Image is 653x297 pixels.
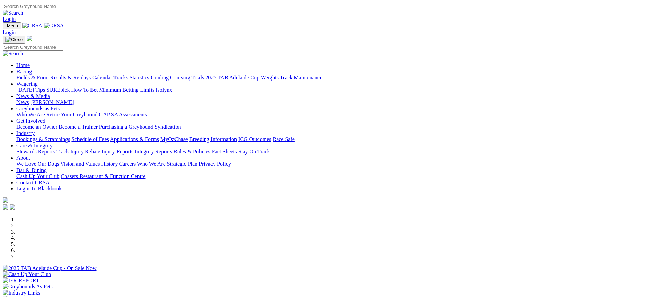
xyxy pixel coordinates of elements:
div: Wagering [16,87,650,93]
a: Calendar [92,75,112,81]
a: Race Safe [273,136,294,142]
a: Results & Replays [50,75,91,81]
a: Who We Are [137,161,166,167]
a: Integrity Reports [135,149,172,154]
a: Statistics [130,75,149,81]
img: Industry Links [3,290,40,296]
a: GAP SA Assessments [99,112,147,117]
a: Care & Integrity [16,143,53,148]
a: Chasers Restaurant & Function Centre [61,173,145,179]
a: Get Involved [16,118,45,124]
a: [DATE] Tips [16,87,45,93]
button: Toggle navigation [3,36,25,44]
a: Applications & Forms [110,136,159,142]
input: Search [3,44,63,51]
a: Syndication [155,124,181,130]
a: Login [3,29,16,35]
img: 2025 TAB Adelaide Cup - On Sale Now [3,265,97,271]
div: Care & Integrity [16,149,650,155]
img: twitter.svg [10,204,15,210]
div: Get Involved [16,124,650,130]
a: Fact Sheets [212,149,237,154]
img: Search [3,10,23,16]
div: Bar & Dining [16,173,650,180]
a: Bar & Dining [16,167,47,173]
a: Careers [119,161,136,167]
img: Cash Up Your Club [3,271,51,277]
a: Stewards Reports [16,149,55,154]
a: Contact GRSA [16,180,49,185]
a: Grading [151,75,169,81]
a: Privacy Policy [199,161,231,167]
img: GRSA [44,23,64,29]
input: Search [3,3,63,10]
a: Weights [261,75,279,81]
a: Become a Trainer [59,124,98,130]
img: facebook.svg [3,204,8,210]
a: Tracks [113,75,128,81]
img: GRSA [22,23,43,29]
a: Home [16,62,30,68]
img: Greyhounds As Pets [3,284,53,290]
img: logo-grsa-white.png [27,36,32,41]
a: Greyhounds as Pets [16,106,60,111]
a: Who We Are [16,112,45,117]
a: Strategic Plan [167,161,197,167]
a: Cash Up Your Club [16,173,59,179]
a: We Love Our Dogs [16,161,59,167]
div: Industry [16,136,650,143]
a: Injury Reports [101,149,133,154]
a: History [101,161,118,167]
a: [PERSON_NAME] [30,99,74,105]
a: Purchasing a Greyhound [99,124,153,130]
a: Bookings & Scratchings [16,136,70,142]
button: Toggle navigation [3,22,21,29]
div: Greyhounds as Pets [16,112,650,118]
a: ICG Outcomes [238,136,271,142]
img: IER REPORT [3,277,39,284]
a: Racing [16,69,32,74]
a: How To Bet [71,87,98,93]
a: Schedule of Fees [71,136,109,142]
img: logo-grsa-white.png [3,197,8,203]
a: Track Maintenance [280,75,322,81]
a: About [16,155,30,161]
a: 2025 TAB Adelaide Cup [205,75,259,81]
div: Racing [16,75,650,81]
a: Trials [191,75,204,81]
span: Menu [7,23,18,28]
a: SUREpick [46,87,70,93]
a: Login To Blackbook [16,186,62,191]
a: Industry [16,130,35,136]
a: Track Injury Rebate [56,149,100,154]
a: Become an Owner [16,124,57,130]
a: Login [3,16,16,22]
a: Wagering [16,81,38,87]
a: Isolynx [156,87,172,93]
a: News [16,99,29,105]
a: Rules & Policies [173,149,210,154]
a: Fields & Form [16,75,49,81]
a: Coursing [170,75,190,81]
a: Retire Your Greyhound [46,112,98,117]
a: Vision and Values [60,161,100,167]
a: News & Media [16,93,50,99]
a: Minimum Betting Limits [99,87,154,93]
a: MyOzChase [160,136,188,142]
div: About [16,161,650,167]
div: News & Media [16,99,650,106]
a: Breeding Information [189,136,237,142]
img: Search [3,51,23,57]
img: Close [5,37,23,42]
a: Stay On Track [238,149,270,154]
